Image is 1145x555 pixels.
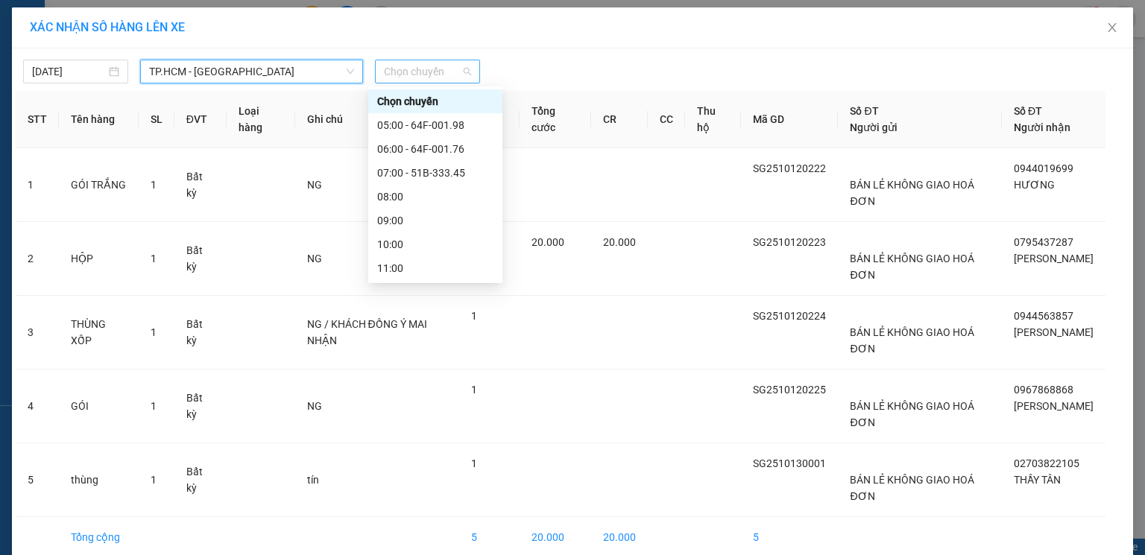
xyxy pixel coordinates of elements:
[149,60,354,83] span: TP.HCM - Vĩnh Long
[1014,121,1070,133] span: Người nhận
[59,148,139,222] td: GÓI TRẮNG
[151,400,157,412] span: 1
[151,326,157,338] span: 1
[753,457,826,469] span: SG2510130001
[1014,400,1094,412] span: [PERSON_NAME]
[1014,384,1073,396] span: 0967868868
[741,91,838,148] th: Mã GD
[753,162,826,174] span: SG2510120222
[307,253,322,264] span: NG
[1014,474,1061,486] span: THẦY TÂN
[1014,253,1094,264] span: [PERSON_NAME]
[16,370,59,443] td: 4
[16,296,59,370] td: 3
[1106,22,1118,34] span: close
[1014,162,1073,174] span: 0944019699
[591,91,648,148] th: CR
[850,474,974,502] span: BÁN LẺ KHÔNG GIAO HOÁ ĐƠN
[648,91,685,148] th: CC
[59,91,139,148] th: Tên hàng
[142,31,257,48] div: THẦY TÂN
[1014,179,1055,191] span: HƯƠNG
[151,474,157,486] span: 1
[1091,7,1133,49] button: Close
[377,236,493,253] div: 10:00
[753,236,826,248] span: SG2510120223
[603,236,636,248] span: 20.000
[139,91,174,148] th: SL
[307,179,322,191] span: NG
[1014,105,1042,117] span: Số ĐT
[1014,310,1073,322] span: 0944563857
[1014,457,1079,469] span: 02703822105
[850,400,974,428] span: BÁN LẺ KHÔNG GIAO HOÁ ĐƠN
[16,148,59,222] td: 1
[32,63,106,80] input: 13/10/2025
[174,370,227,443] td: Bất kỳ
[142,13,257,31] div: Vĩnh Long
[685,91,741,148] th: Thu hộ
[377,212,493,229] div: 09:00
[532,236,564,248] span: 20.000
[377,260,493,276] div: 11:00
[377,165,493,181] div: 07:00 - 51B-333.45
[295,91,459,148] th: Ghi chú
[59,222,139,296] td: HỘP
[850,326,974,355] span: BÁN LẺ KHÔNG GIAO HOÁ ĐƠN
[30,20,185,34] span: XÁC NHẬN SỐ HÀNG LÊN XE
[59,296,139,370] td: THÙNG XỐP
[384,60,471,83] span: Chọn chuyến
[174,222,227,296] td: Bất kỳ
[13,13,132,48] div: TP. [PERSON_NAME]
[753,310,826,322] span: SG2510120224
[142,48,257,69] div: 02703822105
[142,14,178,30] span: Nhận:
[174,148,227,222] td: Bất kỳ
[13,48,132,84] div: BÁN LẺ KHÔNG GIAO HOÁ ĐƠN
[174,443,227,517] td: Bất kỳ
[850,179,974,207] span: BÁN LẺ KHÔNG GIAO HOÁ ĐƠN
[16,91,59,148] th: STT
[1014,236,1073,248] span: 0795437287
[307,474,319,486] span: tín
[471,384,477,396] span: 1
[850,253,974,281] span: BÁN LẺ KHÔNG GIAO HOÁ ĐƠN
[850,121,898,133] span: Người gửi
[346,67,355,76] span: down
[377,188,493,205] div: 08:00
[377,117,493,133] div: 05:00 - 64F-001.98
[13,14,36,30] span: Gửi:
[520,91,592,148] th: Tổng cước
[377,93,493,110] div: Chọn chuyến
[471,457,477,469] span: 1
[227,91,295,148] th: Loại hàng
[174,296,227,370] td: Bất kỳ
[377,141,493,157] div: 06:00 - 64F-001.76
[753,384,826,396] span: SG2510120225
[174,91,227,148] th: ĐVT
[850,105,878,117] span: Số ĐT
[59,370,139,443] td: GÓI
[16,443,59,517] td: 5
[1014,326,1094,338] span: [PERSON_NAME]
[151,253,157,264] span: 1
[471,310,477,322] span: 1
[307,400,322,412] span: NG
[59,443,139,517] td: thùng
[151,179,157,191] span: 1
[140,93,195,109] span: Chưa thu
[368,89,502,113] div: Chọn chuyến
[16,222,59,296] td: 2
[307,318,427,346] span: NG / KHÁCH ĐỒNG Ý MAI NHẬN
